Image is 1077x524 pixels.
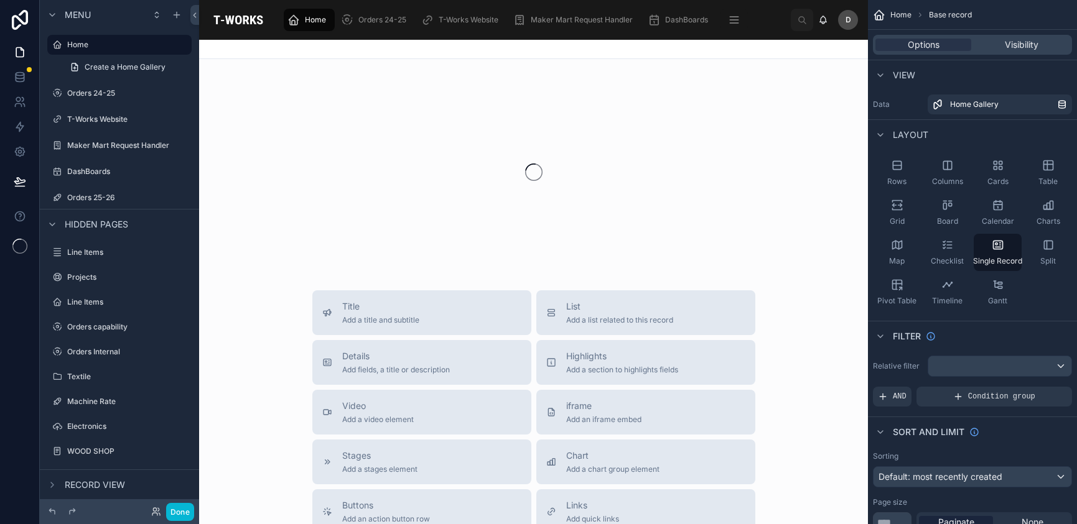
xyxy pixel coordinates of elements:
span: Maker Mart Request Handler [531,15,633,25]
span: Condition group [968,392,1035,402]
span: D [846,15,851,25]
span: Gantt [988,296,1007,306]
span: Home Gallery [950,99,999,109]
span: Create a Home Gallery [85,62,166,72]
button: Board [923,194,971,231]
a: Home [47,35,192,55]
span: Timeline [932,296,963,306]
a: Create a Home Gallery [62,57,192,77]
span: Default: most recently created [879,471,1002,482]
span: Sort And Limit [893,426,964,438]
span: DashBoards [665,15,708,25]
span: AND [893,392,907,402]
label: Machine Rate [67,397,189,407]
label: Projects [67,272,189,282]
span: Home [890,10,911,20]
span: View [893,69,915,81]
button: Cards [974,154,1022,191]
a: Line Items [47,292,192,312]
span: Record view [65,479,125,491]
label: Orders 25-26 [67,193,189,203]
span: Options [908,39,939,51]
label: Orders capability [67,322,189,332]
a: Textile [47,367,192,387]
button: Done [166,503,194,521]
span: Home [305,15,326,25]
a: DashBoards [47,162,192,182]
a: Projects [47,267,192,287]
a: Maker Mart Request Handler [47,136,192,155]
span: Menu [65,9,91,21]
span: Hidden pages [65,218,128,231]
a: Home Gallery [928,94,1072,114]
button: Charts [1024,194,1072,231]
label: Home [67,40,184,50]
button: Calendar [974,194,1022,231]
a: DashBoards [644,9,717,31]
span: Visibility [1005,39,1038,51]
button: Grid [873,194,921,231]
button: Gantt [974,273,1022,311]
a: Orders Internal [47,342,192,362]
button: Split [1024,234,1072,271]
a: Machine Rate [47,392,192,411]
button: Rows [873,154,921,191]
a: WOOD SHOP [47,441,192,461]
label: WOOD SHOP [67,446,189,456]
span: Orders 24-25 [358,15,406,25]
span: Calendar [982,216,1014,226]
button: Map [873,234,921,271]
button: Table [1024,154,1072,191]
label: Orders 24-25 [67,88,189,98]
label: Orders Internal [67,347,189,357]
span: Columns [932,177,963,186]
span: Layout [893,129,928,141]
a: Orders 24-25 [337,9,415,31]
span: Board [937,216,958,226]
label: Maker Mart Request Handler [67,140,189,150]
button: Single Record [974,234,1022,271]
label: Relative filter [873,361,923,371]
button: Pivot Table [873,273,921,311]
label: Page size [873,497,907,507]
button: Columns [923,154,971,191]
span: Map [889,256,905,266]
span: Single Record [973,256,1022,266]
span: Charts [1037,216,1060,226]
span: Filter [893,330,921,342]
a: Orders capability [47,317,192,337]
label: Electronics [67,421,189,431]
a: Electronics [47,416,192,436]
label: Textile [67,372,189,382]
label: T-Works Website [67,114,189,124]
label: Sorting [873,451,898,461]
a: Orders 25-26 [47,188,192,208]
a: Rate Card [47,466,192,486]
label: Data [873,99,923,109]
button: Checklist [923,234,971,271]
span: Cards [987,177,1009,186]
span: Rows [887,177,907,186]
span: Pivot Table [877,296,916,306]
button: Timeline [923,273,971,311]
a: Line Items [47,242,192,262]
span: T-Works Website [439,15,498,25]
span: Checklist [931,256,964,266]
div: scrollable content [277,6,791,34]
span: Table [1038,177,1058,186]
span: Base record [929,10,972,20]
img: App logo [209,10,268,30]
span: Grid [890,216,905,226]
label: Line Items [67,247,189,257]
label: DashBoards [67,167,189,177]
button: Default: most recently created [873,466,1072,487]
a: Orders 24-25 [47,83,192,103]
a: Maker Mart Request Handler [510,9,641,31]
label: Line Items [67,297,189,307]
span: Split [1040,256,1056,266]
a: Home [284,9,335,31]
